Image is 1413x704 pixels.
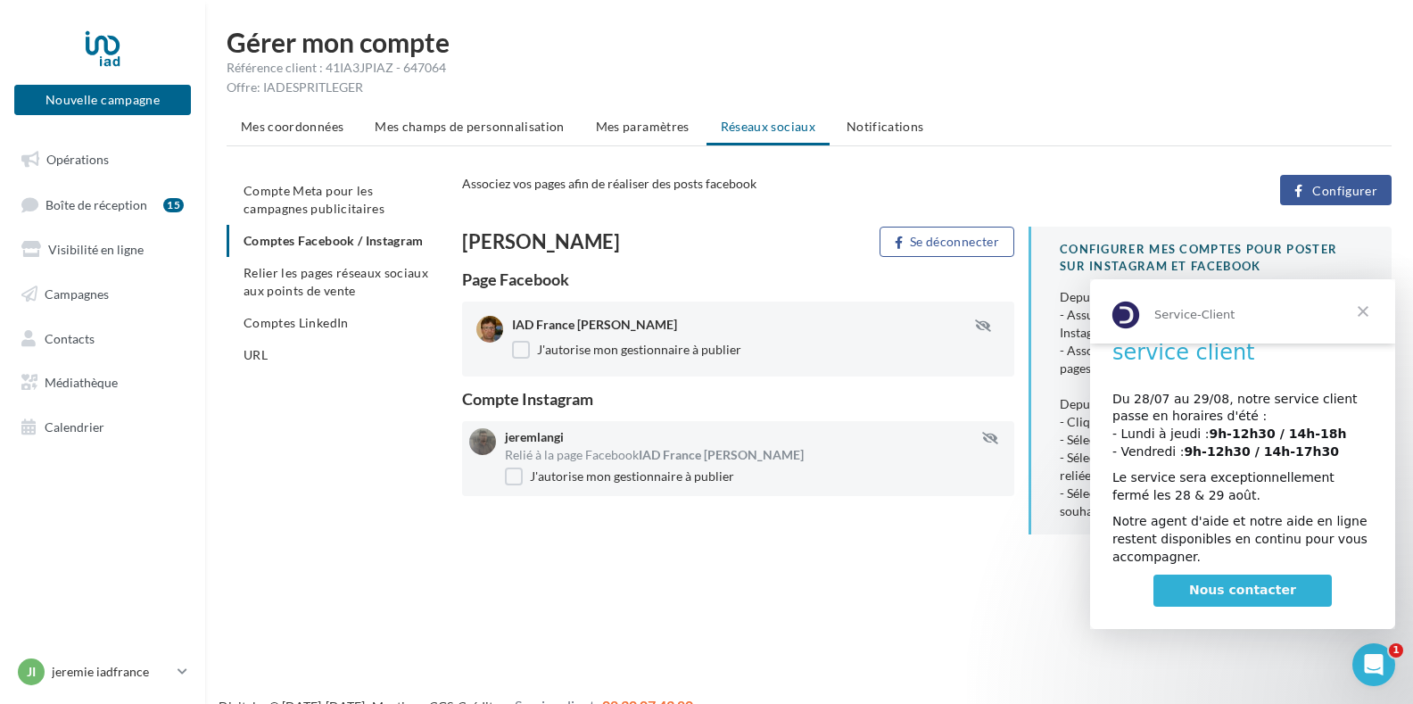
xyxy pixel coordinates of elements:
[1090,279,1395,629] iframe: Intercom live chat message
[1389,643,1403,658] span: 1
[512,317,677,332] span: IAD France [PERSON_NAME]
[462,232,731,252] div: [PERSON_NAME]
[45,419,104,435] span: Calendrier
[163,198,184,212] div: 15
[27,663,36,681] span: ji
[244,183,384,216] span: Compte Meta pour les campagnes publicitaires
[11,320,194,358] a: Contacts
[227,79,1392,96] div: Offre: IADESPRITLEGER
[1060,288,1363,520] div: Depuis Instagram, - Assurez-vous d’avoir un compte professionnel Instagram et d’être administrate...
[1280,175,1392,205] button: Configurer
[596,119,690,134] span: Mes paramètres
[45,330,95,345] span: Contacts
[48,242,144,257] span: Visibilité en ligne
[14,655,191,689] a: ji jeremie iadfrance
[45,286,109,302] span: Campagnes
[244,347,268,362] span: URL
[11,186,194,224] a: Boîte de réception15
[880,227,1014,257] button: Se déconnecter
[505,446,1007,464] div: Relié à la page Facebook
[227,29,1392,55] h1: Gérer mon compte
[847,119,924,134] span: Notifications
[227,59,1392,77] div: Référence client : 41IA3JPIAZ - 647064
[11,231,194,269] a: Visibilité en ligne
[14,85,191,115] button: Nouvelle campagne
[45,375,118,390] span: Médiathèque
[462,391,1014,407] div: Compte Instagram
[244,265,428,298] span: Relier les pages réseaux sociaux aux points de vente
[46,152,109,167] span: Opérations
[505,468,734,485] label: J'autorise mon gestionnaire à publier
[11,364,194,402] a: Médiathèque
[512,341,741,359] label: J'autorise mon gestionnaire à publier
[462,176,756,191] span: Associez vos pages afin de réaliser des posts facebook
[375,119,565,134] span: Mes champs de personnalisation
[639,447,804,462] span: IAD France [PERSON_NAME]
[241,119,343,134] span: Mes coordonnées
[11,276,194,313] a: Campagnes
[505,429,564,444] span: jeremlangi
[1312,184,1377,198] span: Configurer
[1060,241,1363,274] div: CONFIGURER MES COMPTES POUR POSTER sur instagram et facebook
[52,663,170,681] p: jeremie iadfrance
[45,196,147,211] span: Boîte de réception
[11,409,194,446] a: Calendrier
[11,141,194,178] a: Opérations
[462,271,1014,287] div: Page Facebook
[244,315,349,330] span: Comptes LinkedIn
[1352,643,1395,686] iframe: Intercom live chat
